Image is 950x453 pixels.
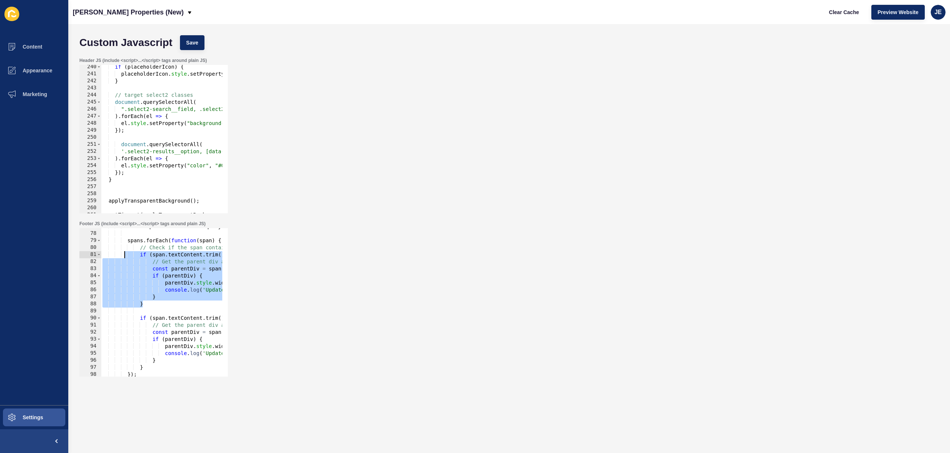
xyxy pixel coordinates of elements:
[79,106,101,113] div: 246
[79,190,101,197] div: 258
[79,148,101,155] div: 252
[79,169,101,176] div: 255
[79,293,101,301] div: 87
[79,211,101,219] div: 261
[79,39,173,46] h1: Custom Javascript
[79,197,101,204] div: 259
[871,5,925,20] button: Preview Website
[79,63,101,70] div: 240
[186,39,199,46] span: Save
[79,286,101,293] div: 86
[79,134,101,141] div: 250
[79,99,101,106] div: 245
[79,329,101,336] div: 92
[79,350,101,357] div: 95
[878,9,918,16] span: Preview Website
[79,251,101,258] div: 81
[79,204,101,211] div: 260
[79,78,101,85] div: 242
[79,301,101,308] div: 88
[79,120,101,127] div: 248
[79,357,101,364] div: 96
[180,35,205,50] button: Save
[79,141,101,148] div: 251
[79,221,206,227] label: Footer JS (include <script>...</script> tags around plain JS)
[73,3,184,22] p: [PERSON_NAME] Properties (New)
[79,364,101,371] div: 97
[79,58,207,63] label: Header JS (include <script>...</script> tags around plain JS)
[79,70,101,78] div: 241
[79,308,101,315] div: 89
[79,265,101,272] div: 83
[79,183,101,190] div: 257
[79,92,101,99] div: 244
[79,343,101,350] div: 94
[79,272,101,279] div: 84
[79,279,101,286] div: 85
[79,85,101,92] div: 243
[79,176,101,183] div: 256
[934,9,942,16] span: JE
[79,155,101,162] div: 253
[79,258,101,265] div: 82
[829,9,859,16] span: Clear Cache
[79,127,101,134] div: 249
[79,315,101,322] div: 90
[79,162,101,169] div: 254
[79,237,101,244] div: 79
[79,336,101,343] div: 93
[79,371,101,378] div: 98
[79,322,101,329] div: 91
[79,230,101,237] div: 78
[79,244,101,251] div: 80
[79,113,101,120] div: 247
[823,5,865,20] button: Clear Cache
